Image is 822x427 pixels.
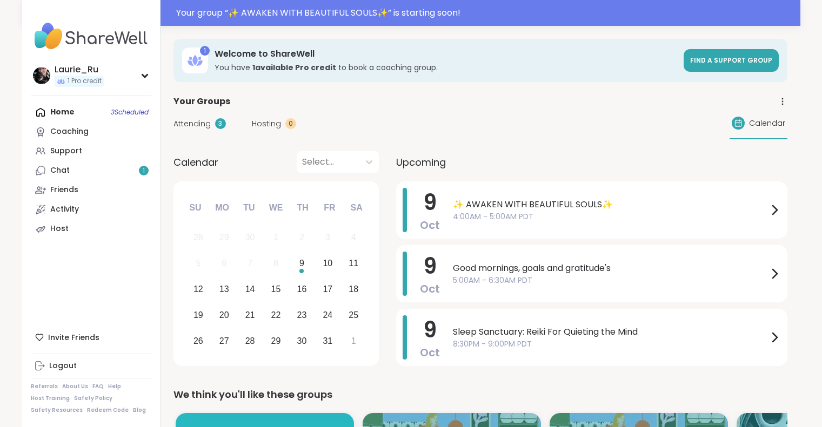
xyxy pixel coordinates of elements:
[222,256,226,270] div: 6
[31,383,58,390] a: Referrals
[453,275,768,286] span: 5:00AM - 6:30AM PDT
[210,196,234,220] div: Mo
[420,345,440,360] span: Oct
[183,196,207,220] div: Su
[290,226,313,249] div: Not available Thursday, October 2nd, 2025
[50,146,82,157] div: Support
[299,230,304,245] div: 2
[264,329,288,353] div: Choose Wednesday, October 29th, 2025
[323,256,332,270] div: 10
[193,230,203,245] div: 28
[285,118,296,129] div: 0
[173,387,787,402] div: We think you'll like these groups
[133,406,146,414] a: Blog
[238,303,262,327] div: Choose Tuesday, October 21st, 2025
[215,118,226,129] div: 3
[316,303,339,327] div: Choose Friday, October 24th, 2025
[185,225,366,354] div: month 2025-10
[238,226,262,249] div: Not available Tuesday, September 30th, 2025
[342,252,365,275] div: Choose Saturday, October 11th, 2025
[245,308,255,322] div: 21
[342,303,365,327] div: Choose Saturday, October 25th, 2025
[271,282,281,296] div: 15
[396,155,446,170] span: Upcoming
[453,211,768,222] span: 4:00AM - 5:00AM PDT
[212,226,236,249] div: Not available Monday, September 29th, 2025
[323,308,332,322] div: 24
[349,308,358,322] div: 25
[50,126,89,137] div: Coaching
[50,165,70,176] div: Chat
[323,282,332,296] div: 17
[349,282,358,296] div: 18
[187,329,210,353] div: Choose Sunday, October 26th, 2025
[212,278,236,301] div: Choose Monday, October 13th, 2025
[690,56,772,65] span: Find a support group
[74,395,112,402] a: Safety Policy
[351,230,356,245] div: 4
[187,303,210,327] div: Choose Sunday, October 19th, 2025
[176,6,794,19] div: Your group “ ✨ AWAKEN WITH BEAUTIFUL SOULS✨ ” is starting soon!
[31,141,151,161] a: Support
[215,48,677,60] h3: Welcome to ShareWell
[342,329,365,353] div: Choose Saturday, November 1st, 2025
[31,122,151,141] a: Coaching
[62,383,88,390] a: About Us
[264,196,288,220] div: We
[245,334,255,348] div: 28
[92,383,104,390] a: FAQ
[31,200,151,219] a: Activity
[219,230,229,245] div: 29
[316,226,339,249] div: Not available Friday, October 3rd, 2025
[252,62,336,73] b: 1 available Pro credit
[31,395,70,402] a: Host Training
[290,329,313,353] div: Choose Thursday, October 30th, 2025
[245,230,255,245] div: 30
[453,262,768,275] span: Good mornings, goals and gratitude's
[215,62,677,73] h3: You have to book a coaching group.
[87,406,129,414] a: Redeem Code
[420,281,440,296] span: Oct
[219,334,229,348] div: 27
[245,282,255,296] div: 14
[290,278,313,301] div: Choose Thursday, October 16th, 2025
[684,49,779,72] a: Find a support group
[318,196,342,220] div: Fr
[325,230,330,245] div: 3
[291,196,315,220] div: Th
[50,223,69,234] div: Host
[143,166,145,175] span: 1
[187,278,210,301] div: Choose Sunday, October 12th, 2025
[31,219,151,239] a: Host
[68,77,102,86] span: 1 Pro credit
[264,226,288,249] div: Not available Wednesday, October 1st, 2025
[50,185,78,195] div: Friends
[31,356,151,376] a: Logout
[423,251,437,281] span: 9
[749,118,785,129] span: Calendar
[271,308,281,322] div: 22
[323,334,332,348] div: 31
[196,256,201,270] div: 5
[344,196,368,220] div: Sa
[212,303,236,327] div: Choose Monday, October 20th, 2025
[351,334,356,348] div: 1
[237,196,261,220] div: Tu
[187,252,210,275] div: Not available Sunday, October 5th, 2025
[31,180,151,200] a: Friends
[193,334,203,348] div: 26
[238,252,262,275] div: Not available Tuesday, October 7th, 2025
[173,155,218,170] span: Calendar
[193,308,203,322] div: 19
[33,67,50,84] img: Laurie_Ru
[193,282,203,296] div: 12
[200,46,210,56] div: 1
[219,282,229,296] div: 13
[297,282,307,296] div: 16
[173,95,230,108] span: Your Groups
[453,198,768,211] span: ✨ AWAKEN WITH BEAUTIFUL SOULS✨
[55,64,104,76] div: Laurie_Ru
[316,278,339,301] div: Choose Friday, October 17th, 2025
[349,256,358,270] div: 11
[50,204,79,215] div: Activity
